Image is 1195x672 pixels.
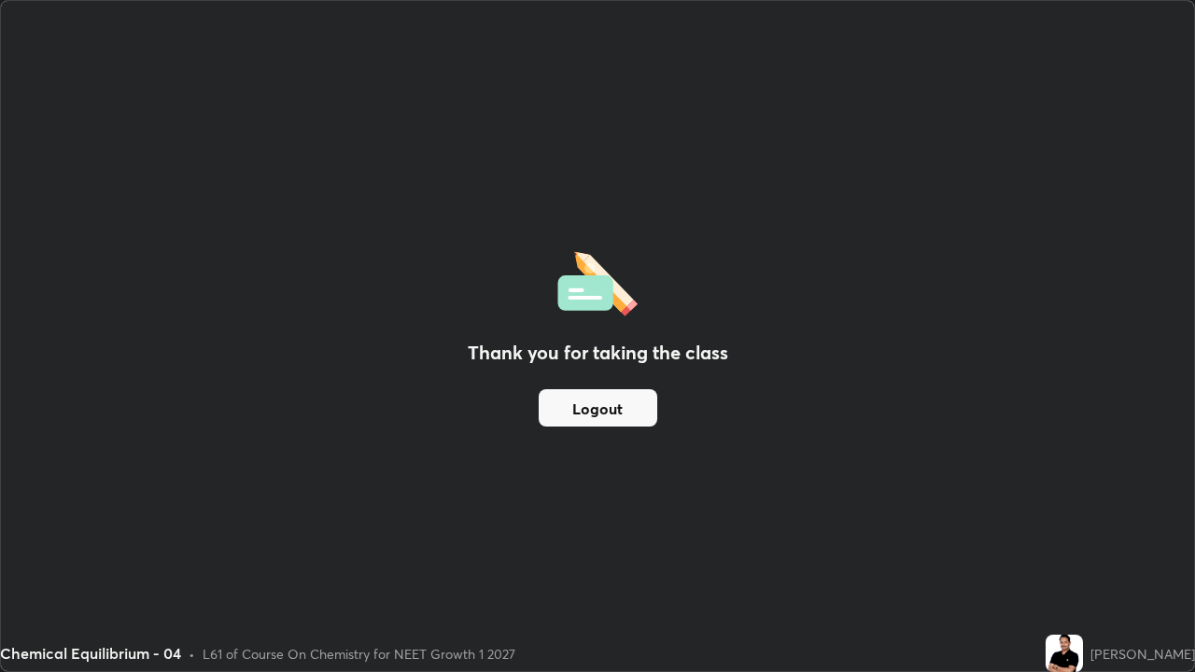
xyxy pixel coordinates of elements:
div: • [189,644,195,664]
img: f038782568bc4da7bb0aca6a5d33880f.jpg [1046,635,1083,672]
div: L61 of Course On Chemistry for NEET Growth 1 2027 [203,644,515,664]
button: Logout [539,389,657,427]
h2: Thank you for taking the class [468,339,728,367]
div: [PERSON_NAME] [1090,644,1195,664]
img: offlineFeedback.1438e8b3.svg [557,245,638,316]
